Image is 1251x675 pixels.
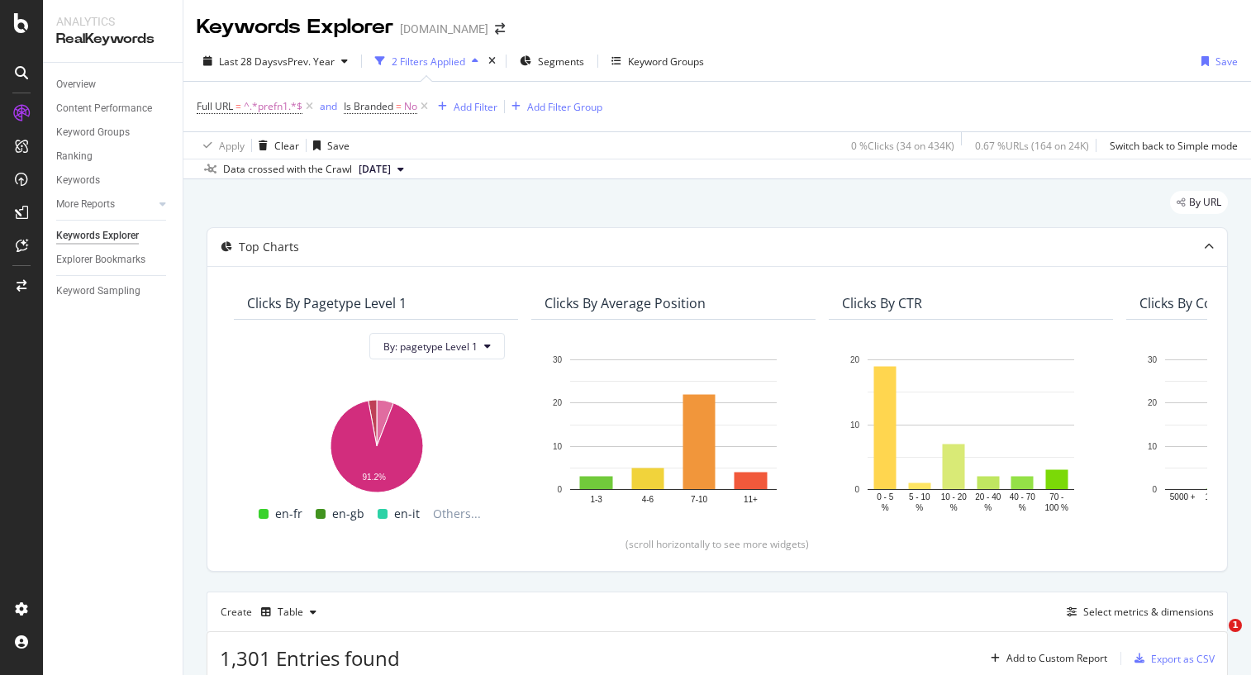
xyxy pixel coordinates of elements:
span: vs Prev. Year [278,55,335,69]
text: 0 [557,485,562,494]
text: 10 [1148,442,1158,451]
text: 5 - 10 [909,492,930,501]
text: % [882,503,889,512]
text: 91.2% [363,473,386,482]
button: Clear [252,132,299,159]
button: Add Filter Group [505,97,602,116]
text: 20 - 40 [975,492,1001,501]
a: Explorer Bookmarks [56,251,171,269]
div: Add Filter [454,100,497,114]
div: Keyword Groups [628,55,704,69]
div: Explorer Bookmarks [56,251,145,269]
a: Keywords [56,172,171,189]
iframe: Intercom live chat [1195,619,1234,658]
span: 2025 Sep. 21st [359,162,391,177]
text: 40 - 70 [1010,492,1036,501]
div: legacy label [1170,191,1228,214]
div: Add Filter Group [527,100,602,114]
span: 1,301 Entries found [220,644,400,672]
text: 30 [553,355,563,364]
span: 1 [1229,619,1242,632]
div: Content Performance [56,100,152,117]
text: 0 - 5 [877,492,893,501]
button: Add to Custom Report [984,645,1107,672]
span: en-fr [275,504,302,524]
span: By: pagetype Level 1 [383,340,478,354]
a: More Reports [56,196,155,213]
div: Clicks By CTR [842,295,922,311]
text: 20 [553,399,563,408]
text: 0 [1152,485,1157,494]
text: % [984,503,992,512]
text: 1000 - [1206,492,1229,501]
a: Content Performance [56,100,171,117]
text: 4-6 [642,495,654,504]
div: Keyword Groups [56,124,130,141]
div: A chart. [545,351,802,514]
div: Apply [219,139,245,153]
button: Segments [513,48,591,74]
div: Keywords Explorer [197,13,393,41]
div: times [485,53,499,69]
div: arrow-right-arrow-left [495,23,505,35]
text: 7-10 [691,495,707,504]
div: Export as CSV [1151,652,1215,666]
button: 2 Filters Applied [369,48,485,74]
a: Keyword Sampling [56,283,171,300]
button: Save [1195,48,1238,74]
div: [DOMAIN_NAME] [400,21,488,37]
text: % [1019,503,1026,512]
div: Save [327,139,350,153]
div: Keywords Explorer [56,227,139,245]
div: More Reports [56,196,115,213]
span: ^.*prefn1.*$ [244,95,302,118]
span: Is Branded [344,99,393,113]
div: and [320,99,337,113]
text: % [950,503,958,512]
svg: A chart. [842,351,1100,514]
text: 30 [1148,355,1158,364]
div: Add to Custom Report [1006,654,1107,663]
div: A chart. [247,391,505,494]
text: 70 - [1049,492,1063,501]
a: Overview [56,76,171,93]
text: 11+ [744,495,758,504]
span: No [404,95,417,118]
div: Save [1215,55,1238,69]
div: Clear [274,139,299,153]
span: Full URL [197,99,233,113]
div: Ranking [56,148,93,165]
span: By URL [1189,197,1221,207]
div: Top Charts [239,239,299,255]
div: Data crossed with the Crawl [223,162,352,177]
div: Create [221,599,323,625]
div: 0 % Clicks ( 34 on 434K ) [851,139,954,153]
div: Analytics [56,13,169,30]
div: Overview [56,76,96,93]
div: Clicks By Average Position [545,295,706,311]
text: 1-3 [590,495,602,504]
button: Table [254,599,323,625]
div: 2 Filters Applied [392,55,465,69]
div: (scroll horizontally to see more widgets) [227,537,1207,551]
text: 5000 + [1170,492,1196,501]
button: Add Filter [431,97,497,116]
text: 10 [850,421,860,430]
a: Keywords Explorer [56,227,171,245]
span: Last 28 Days [219,55,278,69]
span: en-gb [332,504,364,524]
button: Save [307,132,350,159]
button: and [320,98,337,114]
a: Keyword Groups [56,124,171,141]
span: = [396,99,402,113]
div: 0.67 % URLs ( 164 on 24K ) [975,139,1089,153]
button: Select metrics & dimensions [1060,602,1214,622]
button: Export as CSV [1128,645,1215,672]
text: 100 % [1045,503,1068,512]
text: 10 - 20 [941,492,968,501]
span: = [235,99,241,113]
text: % [916,503,923,512]
button: Keyword Groups [605,48,711,74]
div: Clicks By pagetype Level 1 [247,295,407,311]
